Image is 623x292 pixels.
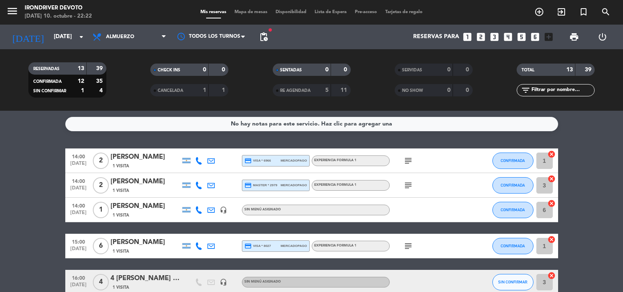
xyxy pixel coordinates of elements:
[244,280,281,283] span: Sin menú asignado
[403,180,413,190] i: subject
[68,237,89,246] span: 15:00
[447,87,451,93] strong: 0
[492,238,533,254] button: CONFIRMADA
[543,32,554,42] i: add_box
[220,206,227,214] i: headset_mic
[110,152,180,162] div: [PERSON_NAME]
[106,34,134,40] span: Almuerzo
[501,244,525,248] span: CONFIRMADA
[498,280,527,284] span: SIN CONFIRMAR
[501,183,525,187] span: CONFIRMADA
[402,89,423,93] span: NO SHOW
[259,32,269,42] span: pending_actions
[158,68,180,72] span: CHECK INS
[222,87,227,93] strong: 1
[492,274,533,290] button: SIN CONFIRMAR
[516,32,527,42] i: looks_5
[268,27,273,32] span: fiber_manual_record
[96,78,104,84] strong: 35
[476,32,486,42] i: looks_two
[280,89,310,93] span: RE AGENDADA
[78,66,84,71] strong: 13
[6,5,18,20] button: menu
[280,68,302,72] span: SENTADAS
[158,89,183,93] span: CANCELADA
[203,87,206,93] strong: 1
[93,238,109,254] span: 6
[325,87,329,93] strong: 5
[244,157,252,164] i: credit_card
[203,67,206,73] strong: 0
[489,32,500,42] i: looks_3
[231,119,392,129] div: No hay notas para este servicio. Haz clic para agregar una
[447,67,451,73] strong: 0
[81,88,84,94] strong: 1
[25,4,92,12] div: Irondriver Devoto
[110,176,180,187] div: [PERSON_NAME]
[68,185,89,195] span: [DATE]
[244,242,252,250] i: credit_card
[569,32,579,42] span: print
[33,89,66,93] span: SIN CONFIRMAR
[547,271,556,280] i: cancel
[68,273,89,282] span: 16:00
[113,284,129,291] span: 1 Visita
[230,10,271,14] span: Mapa de mesas
[522,68,534,72] span: TOTAL
[68,201,89,210] span: 14:00
[403,156,413,166] i: subject
[113,187,129,194] span: 1 Visita
[68,210,89,219] span: [DATE]
[244,157,271,164] span: visa * 6966
[196,10,230,14] span: Mis reservas
[534,7,544,17] i: add_circle_outline
[492,153,533,169] button: CONFIRMADA
[6,28,50,46] i: [DATE]
[462,32,473,42] i: looks_one
[501,158,525,163] span: CONFIRMADA
[68,282,89,292] span: [DATE]
[280,158,307,163] span: mercadopago
[113,212,129,219] span: 1 Visita
[280,243,307,249] span: mercadopago
[501,208,525,212] span: CONFIRMADA
[466,67,471,73] strong: 0
[93,274,109,290] span: 4
[598,32,607,42] i: power_settings_new
[503,32,513,42] i: looks_4
[314,183,356,187] span: Experiencia Formula 1
[113,163,129,169] span: 1 Visita
[556,7,566,17] i: exit_to_app
[68,161,89,170] span: [DATE]
[110,237,180,248] div: [PERSON_NAME]
[25,12,92,21] div: [DATE] 10. octubre - 22:22
[381,10,427,14] span: Tarjetas de regalo
[68,151,89,161] span: 14:00
[466,87,471,93] strong: 0
[314,244,356,247] span: Experiencia Formula 1
[310,10,351,14] span: Lista de Espera
[244,182,252,189] i: credit_card
[585,67,593,73] strong: 39
[601,7,611,17] i: search
[340,87,349,93] strong: 11
[68,246,89,255] span: [DATE]
[589,25,617,49] div: LOG OUT
[271,10,310,14] span: Disponibilidad
[579,7,589,17] i: turned_in_not
[93,202,109,218] span: 1
[492,202,533,218] button: CONFIRMADA
[96,66,104,71] strong: 39
[413,34,459,40] span: Reservas para
[325,67,329,73] strong: 0
[521,85,531,95] i: filter_list
[244,242,271,250] span: visa * 8027
[33,80,62,84] span: CONFIRMADA
[314,159,356,162] span: Experiencia Formula 1
[99,88,104,94] strong: 4
[344,67,349,73] strong: 0
[492,177,533,194] button: CONFIRMADA
[68,176,89,185] span: 14:00
[113,248,129,255] span: 1 Visita
[110,273,180,284] div: 4 [PERSON_NAME] 1h clase 1h libre (clases saldadas 22/8 - 26/9) (a saldar 74k)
